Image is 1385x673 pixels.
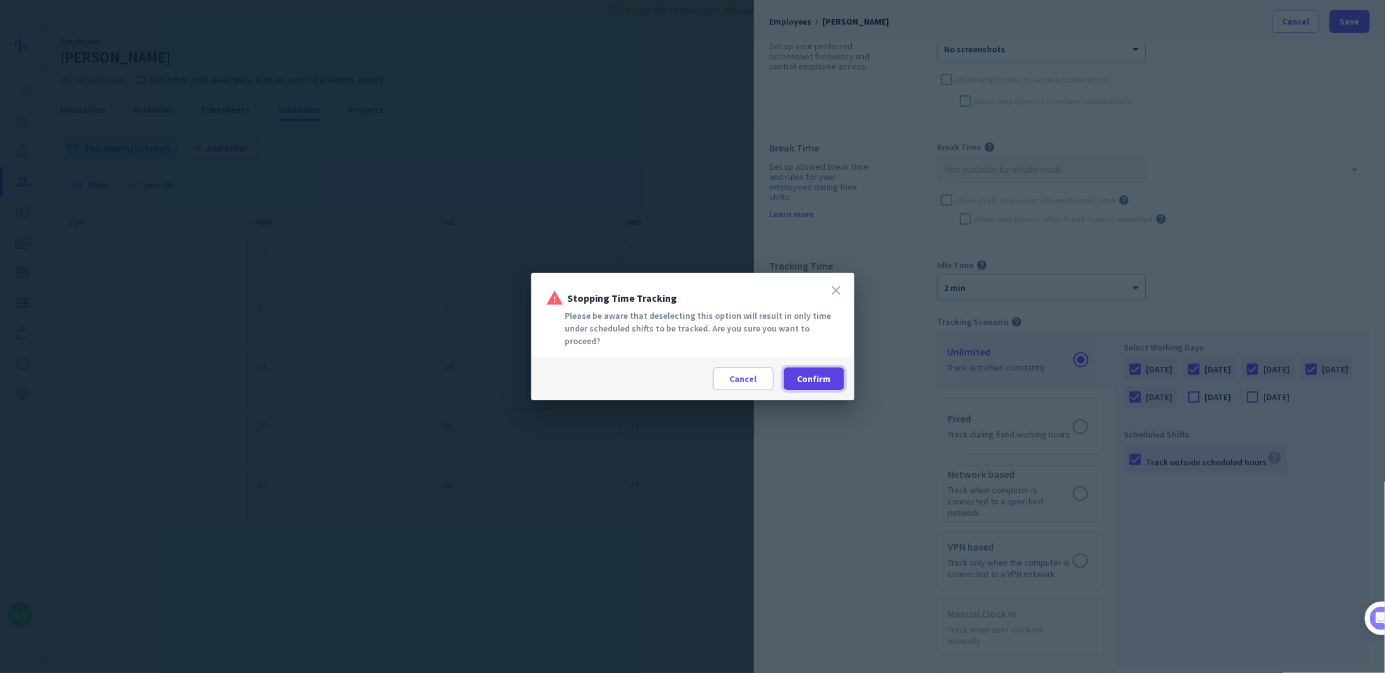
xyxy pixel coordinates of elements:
[729,372,757,385] span: Cancel
[829,283,844,298] i: close
[797,372,830,385] span: Confirm
[546,289,564,307] i: warning
[546,309,839,347] div: Please be aware that deselecting this option will result in only time under scheduled shifts to b...
[568,293,678,303] span: Stopping time tracking
[713,367,774,390] button: Cancel
[784,367,844,390] button: Confirm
